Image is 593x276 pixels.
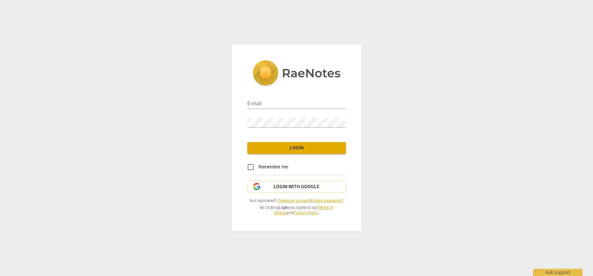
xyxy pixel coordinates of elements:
[247,181,346,193] button: Login with Google
[253,145,341,151] span: Login
[274,184,319,190] span: Login with Google
[253,60,341,87] img: 5ac2273c67554f335776073100b6d88f.svg
[293,211,318,215] a: Privacy Policy
[247,142,346,154] button: Login
[278,198,310,203] a: Create an account
[247,198,346,204] span: Not registered? |
[279,205,289,210] b: Login
[533,269,582,276] div: Ask support
[259,163,288,170] span: Remember me
[247,205,346,216] span: By clicking you agree to our and .
[311,198,343,203] a: Forgot password?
